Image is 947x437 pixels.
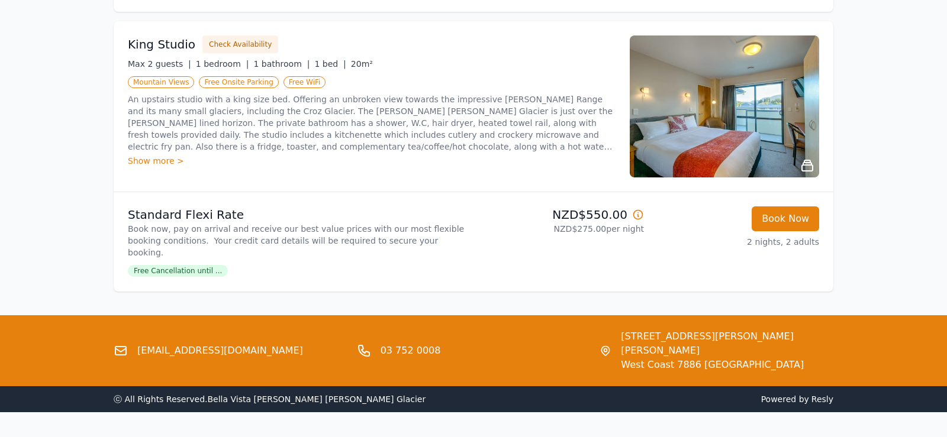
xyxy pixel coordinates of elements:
span: Max 2 guests | [128,59,191,69]
span: 20m² [351,59,373,69]
button: Check Availability [202,35,278,53]
a: 03 752 0008 [381,344,441,358]
p: Standard Flexi Rate [128,206,469,223]
button: Book Now [752,206,819,231]
div: Show more > [128,155,616,167]
a: [EMAIL_ADDRESS][DOMAIN_NAME] [137,344,303,358]
h3: King Studio [128,36,195,53]
span: 1 bed | [314,59,346,69]
p: NZD$550.00 [478,206,644,223]
span: Mountain Views [128,76,194,88]
p: 2 nights, 2 adults [653,236,819,248]
a: Resly [811,394,833,404]
span: [STREET_ADDRESS][PERSON_NAME] [PERSON_NAME] [621,329,833,358]
span: West Coast 7886 [GEOGRAPHIC_DATA] [621,358,833,372]
span: 1 bathroom | [253,59,310,69]
span: Free Cancellation until ... [128,265,228,277]
p: An upstairs studio with a king size bed. Offering an unbroken view towards the impressive [PERSON... [128,93,616,153]
span: Free WiFi [284,76,326,88]
span: Powered by [478,393,833,405]
p: Book now, pay on arrival and receive our best value prices with our most flexible booking conditi... [128,223,469,258]
p: NZD$275.00 per night [478,223,644,235]
span: Free Onsite Parking [199,76,278,88]
span: ⓒ All Rights Reserved. Bella Vista [PERSON_NAME] [PERSON_NAME] Glacier [114,394,426,404]
span: 1 bedroom | [196,59,249,69]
